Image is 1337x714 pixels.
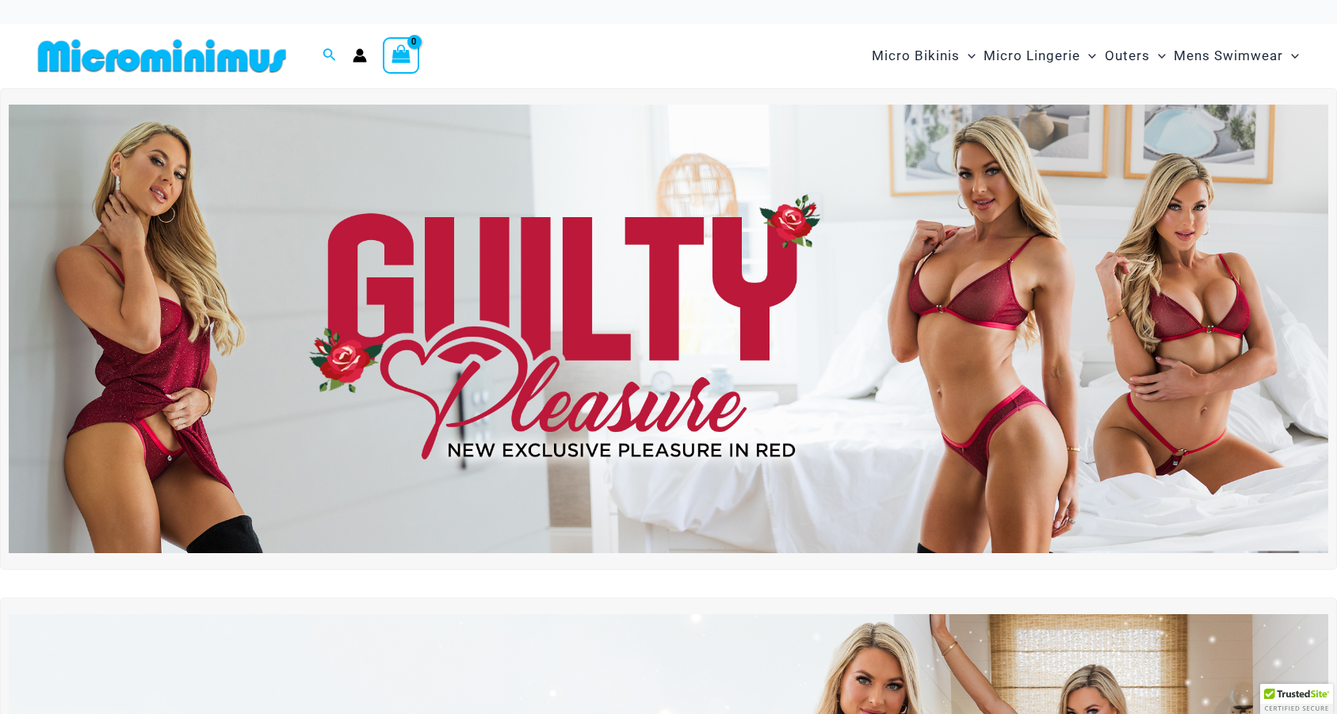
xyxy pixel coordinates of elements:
[980,32,1100,80] a: Micro LingerieMenu ToggleMenu Toggle
[868,32,980,80] a: Micro BikinisMenu ToggleMenu Toggle
[1283,36,1299,76] span: Menu Toggle
[1150,36,1166,76] span: Menu Toggle
[872,36,960,76] span: Micro Bikinis
[323,46,337,66] a: Search icon link
[1170,32,1303,80] a: Mens SwimwearMenu ToggleMenu Toggle
[1174,36,1283,76] span: Mens Swimwear
[1080,36,1096,76] span: Menu Toggle
[984,36,1080,76] span: Micro Lingerie
[1105,36,1150,76] span: Outers
[960,36,976,76] span: Menu Toggle
[353,48,367,63] a: Account icon link
[1101,32,1170,80] a: OutersMenu ToggleMenu Toggle
[1260,684,1333,714] div: TrustedSite Certified
[865,29,1305,82] nav: Site Navigation
[32,38,292,74] img: MM SHOP LOGO FLAT
[383,37,419,74] a: View Shopping Cart, empty
[9,105,1328,553] img: Guilty Pleasures Red Lingerie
